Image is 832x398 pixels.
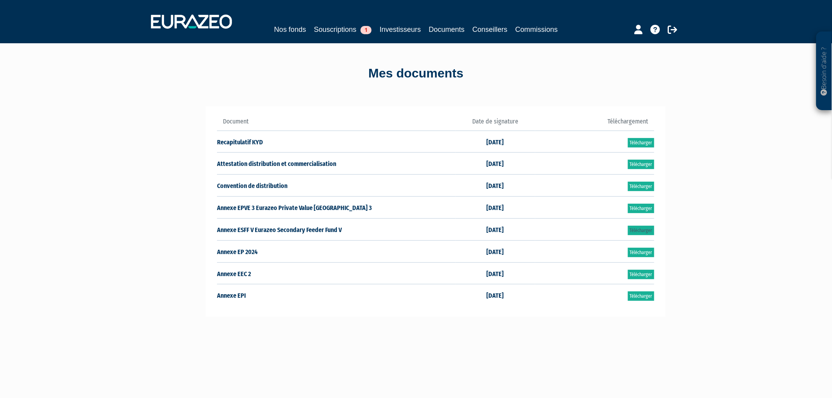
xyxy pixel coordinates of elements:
[628,291,654,301] a: Télécharger
[628,138,654,147] a: Télécharger
[628,226,654,235] a: Télécharger
[217,153,456,175] td: Attestation distribution et commercialisation
[217,218,456,240] td: Annexe ESFF V Eurazeo Secondary Feeder Fund V
[361,26,372,34] span: 1
[151,15,232,29] img: 1732889491-logotype_eurazeo_blanc_rvb.png
[456,262,535,284] td: [DATE]
[217,131,456,153] td: Recapitulatif KYD
[217,240,456,262] td: Annexe EP 2024
[456,197,535,219] td: [DATE]
[456,218,535,240] td: [DATE]
[217,284,456,306] td: Annexe EPI
[192,64,640,83] div: Mes documents
[628,248,654,257] a: Télécharger
[535,117,654,131] th: Téléchargement
[456,117,535,131] th: Date de signature
[456,240,535,262] td: [DATE]
[628,160,654,169] a: Télécharger
[628,204,654,213] a: Télécharger
[217,197,456,219] td: Annexe EPVE 3 Eurazeo Private Value [GEOGRAPHIC_DATA] 3
[473,24,508,35] a: Conseillers
[628,182,654,191] a: Télécharger
[217,117,456,131] th: Document
[379,24,421,35] a: Investisseurs
[456,131,535,153] td: [DATE]
[515,24,558,35] a: Commissions
[274,24,306,35] a: Nos fonds
[820,36,829,107] p: Besoin d'aide ?
[314,24,372,35] a: Souscriptions1
[456,284,535,306] td: [DATE]
[429,24,465,35] a: Documents
[456,153,535,175] td: [DATE]
[628,270,654,279] a: Télécharger
[217,262,456,284] td: Annexe EEC 2
[456,175,535,197] td: [DATE]
[217,175,456,197] td: Convention de distribution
